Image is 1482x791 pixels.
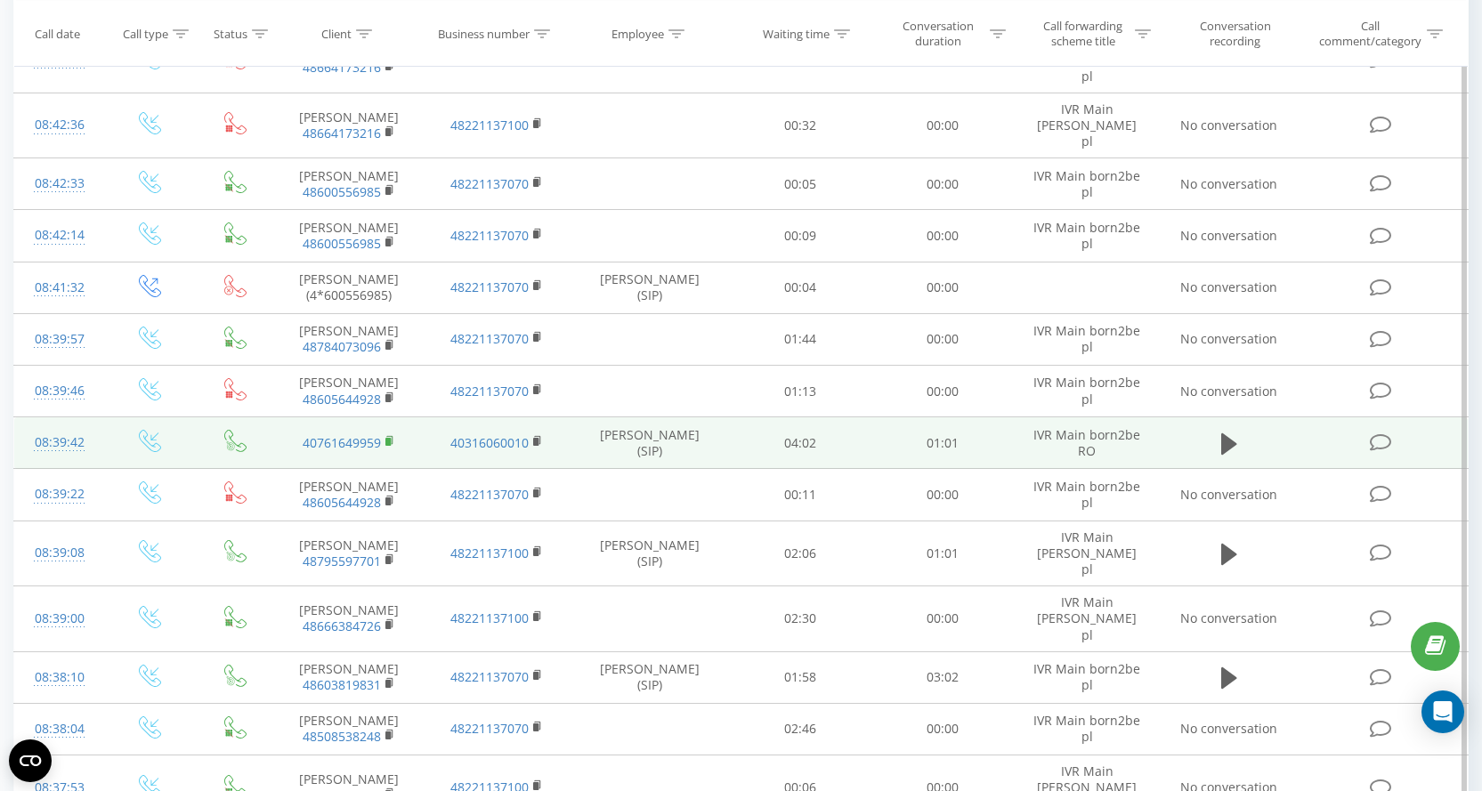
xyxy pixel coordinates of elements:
[438,26,530,41] div: Business number
[729,93,871,158] td: 00:32
[303,676,381,693] a: 48603819831
[32,166,87,201] div: 08:42:33
[450,486,529,503] a: 48221137070
[1180,175,1277,192] span: No conversation
[303,494,381,511] a: 48605644928
[729,158,871,210] td: 00:05
[871,93,1014,158] td: 00:00
[729,417,871,469] td: 04:02
[450,175,529,192] a: 48221137070
[1178,19,1293,49] div: Conversation recording
[450,668,529,685] a: 48221137070
[303,728,381,745] a: 48508538248
[729,262,871,313] td: 00:04
[1318,19,1422,49] div: Call comment/category
[450,434,529,451] a: 40316060010
[571,417,730,469] td: [PERSON_NAME] (SIP)
[871,366,1014,417] td: 00:00
[729,366,871,417] td: 01:13
[1421,690,1464,733] div: Open Intercom Messenger
[871,210,1014,262] td: 00:00
[32,601,87,636] div: 08:39:00
[1180,330,1277,347] span: No conversation
[729,469,871,521] td: 00:11
[35,26,80,41] div: Call date
[275,93,423,158] td: [PERSON_NAME]
[1013,210,1161,262] td: IVR Main born2be pl
[275,158,423,210] td: [PERSON_NAME]
[871,703,1014,755] td: 00:00
[303,183,381,200] a: 48600556985
[303,617,381,634] a: 48666384726
[32,218,87,253] div: 08:42:14
[123,26,168,41] div: Call type
[871,651,1014,703] td: 03:02
[871,469,1014,521] td: 00:00
[1180,278,1277,295] span: No conversation
[275,469,423,521] td: [PERSON_NAME]
[275,313,423,365] td: [PERSON_NAME]
[1035,19,1130,49] div: Call forwarding scheme title
[729,210,871,262] td: 00:09
[871,521,1014,586] td: 01:01
[303,235,381,252] a: 48600556985
[571,651,730,703] td: [PERSON_NAME] (SIP)
[32,322,87,357] div: 08:39:57
[450,117,529,133] a: 48221137100
[571,521,730,586] td: [PERSON_NAME] (SIP)
[1013,469,1161,521] td: IVR Main born2be pl
[275,703,423,755] td: [PERSON_NAME]
[275,262,423,313] td: [PERSON_NAME] (4*600556985)
[32,270,87,305] div: 08:41:32
[1180,720,1277,737] span: No conversation
[450,330,529,347] a: 48221137070
[450,227,529,244] a: 48221137070
[1013,158,1161,210] td: IVR Main born2be pl
[729,313,871,365] td: 01:44
[303,125,381,141] a: 48664173216
[1180,227,1277,244] span: No conversation
[450,545,529,561] a: 48221137100
[303,338,381,355] a: 48784073096
[890,19,985,49] div: Conversation duration
[871,586,1014,652] td: 00:00
[450,609,529,626] a: 48221137100
[1013,417,1161,469] td: IVR Main born2be RO
[1013,586,1161,652] td: IVR Main [PERSON_NAME] pl
[450,383,529,400] a: 48221137070
[1180,383,1277,400] span: No conversation
[275,586,423,652] td: [PERSON_NAME]
[275,210,423,262] td: [PERSON_NAME]
[1013,366,1161,417] td: IVR Main born2be pl
[450,720,529,737] a: 48221137070
[729,586,871,652] td: 02:30
[729,521,871,586] td: 02:06
[450,278,529,295] a: 48221137070
[303,434,381,451] a: 40761649959
[1013,703,1161,755] td: IVR Main born2be pl
[275,651,423,703] td: [PERSON_NAME]
[32,660,87,695] div: 08:38:10
[303,59,381,76] a: 48664173216
[275,521,423,586] td: [PERSON_NAME]
[1180,117,1277,133] span: No conversation
[32,536,87,570] div: 08:39:08
[871,158,1014,210] td: 00:00
[871,417,1014,469] td: 01:01
[571,262,730,313] td: [PERSON_NAME] (SIP)
[1013,651,1161,703] td: IVR Main born2be pl
[763,26,830,41] div: Waiting time
[303,553,381,569] a: 48795597701
[871,262,1014,313] td: 00:00
[1013,93,1161,158] td: IVR Main [PERSON_NAME] pl
[214,26,247,41] div: Status
[303,391,381,408] a: 48605644928
[611,26,664,41] div: Employee
[321,26,352,41] div: Client
[32,477,87,512] div: 08:39:22
[1013,521,1161,586] td: IVR Main [PERSON_NAME] pl
[1180,609,1277,626] span: No conversation
[729,703,871,755] td: 02:46
[729,651,871,703] td: 01:58
[1180,486,1277,503] span: No conversation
